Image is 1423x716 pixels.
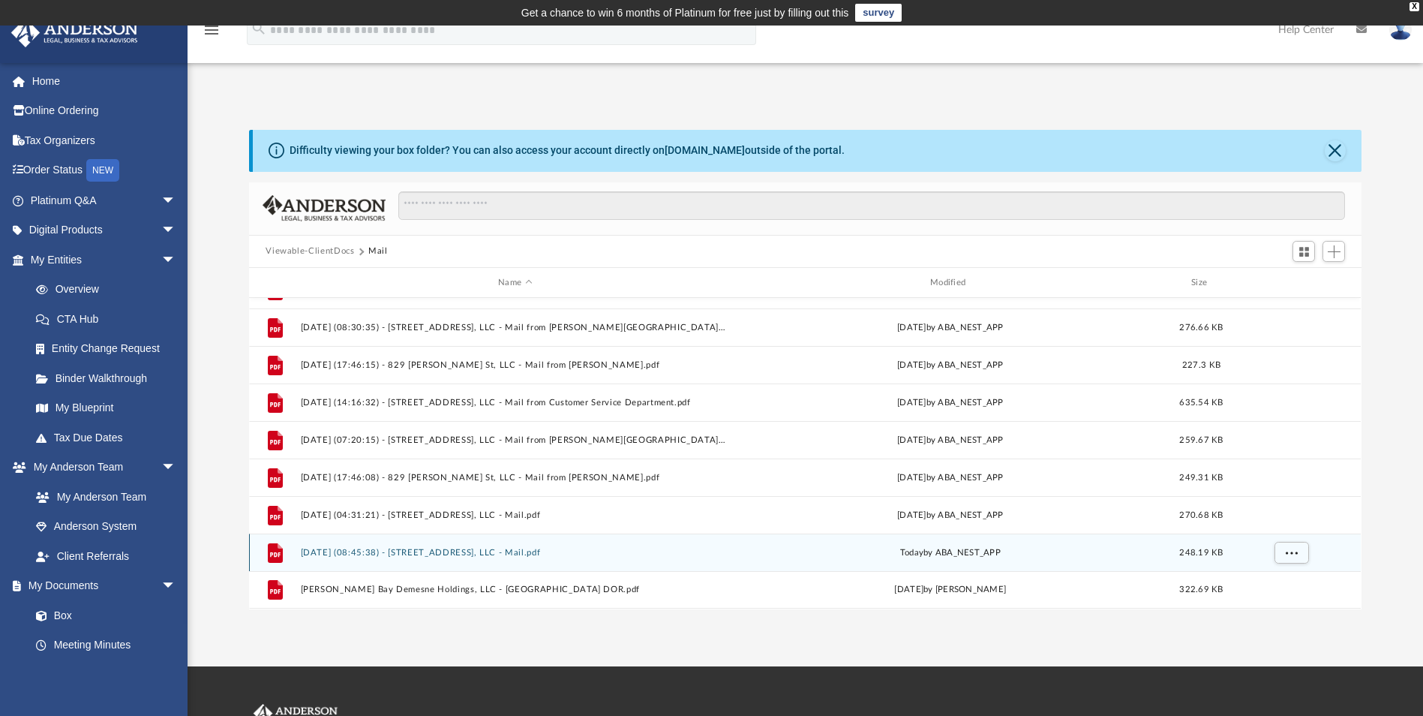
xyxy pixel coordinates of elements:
[266,245,354,258] button: Viewable-ClientDocs
[21,600,184,630] a: Box
[736,359,1165,372] div: [DATE] by ABA_NEST_APP
[21,423,199,453] a: Tax Due Dates
[161,453,191,483] span: arrow_drop_down
[1180,511,1223,519] span: 270.68 KB
[161,185,191,216] span: arrow_drop_down
[256,276,293,290] div: id
[1180,399,1223,407] span: 635.54 KB
[301,360,730,370] button: [DATE] (17:46:15) - 829 [PERSON_NAME] St, LLC - Mail from [PERSON_NAME].pdf
[290,143,845,158] div: Difficulty viewing your box folder? You can also access your account directly on outside of the p...
[21,334,199,364] a: Entity Change Request
[1182,361,1220,369] span: 227.3 KB
[1180,474,1223,482] span: 249.31 KB
[1180,436,1223,444] span: 259.67 KB
[301,398,730,408] button: [DATE] (14:16:32) - [STREET_ADDRESS], LLC - Mail from Customer Service Department.pdf
[736,434,1165,447] div: [DATE] by ABA_NEST_APP
[736,546,1165,560] div: by ABA_NEST_APP
[301,510,730,520] button: [DATE] (04:31:21) - [STREET_ADDRESS], LLC - Mail.pdf
[736,509,1165,522] div: [DATE] by ABA_NEST_APP
[900,549,923,557] span: today
[21,304,199,334] a: CTA Hub
[21,482,184,512] a: My Anderson Team
[1172,276,1232,290] div: Size
[11,66,199,96] a: Home
[736,396,1165,410] div: [DATE] by ABA_NEST_APP
[736,471,1165,485] div: [DATE] by ABA_NEST_APP
[301,323,730,332] button: [DATE] (08:30:35) - [STREET_ADDRESS], LLC - Mail from [PERSON_NAME][GEOGRAPHIC_DATA]pdf
[1238,276,1343,290] div: id
[251,20,267,37] i: search
[301,435,730,445] button: [DATE] (07:20:15) - [STREET_ADDRESS], LLC - Mail from [PERSON_NAME][GEOGRAPHIC_DATA]pdf
[11,215,199,245] a: Digital Productsarrow_drop_down
[161,215,191,246] span: arrow_drop_down
[11,185,199,215] a: Platinum Q&Aarrow_drop_down
[1325,140,1346,161] button: Close
[11,155,199,186] a: Order StatusNEW
[736,276,1165,290] div: Modified
[1180,549,1223,557] span: 248.19 KB
[301,585,730,595] button: [PERSON_NAME] Bay Demesne Holdings, LLC - [GEOGRAPHIC_DATA] DOR.pdf
[1322,241,1345,262] button: Add
[21,512,191,542] a: Anderson System
[1274,542,1309,564] button: More options
[1292,241,1315,262] button: Switch to Grid View
[21,660,184,690] a: Forms Library
[21,630,191,660] a: Meeting Minutes
[203,21,221,39] i: menu
[161,571,191,602] span: arrow_drop_down
[21,275,199,305] a: Overview
[398,191,1345,220] input: Search files and folders
[7,18,143,47] img: Anderson Advisors Platinum Portal
[11,453,191,483] a: My Anderson Teamarrow_drop_down
[665,144,745,156] a: [DOMAIN_NAME]
[736,584,1165,597] div: [DATE] by [PERSON_NAME]
[86,159,119,182] div: NEW
[11,96,199,126] a: Online Ordering
[11,125,199,155] a: Tax Organizers
[368,245,388,258] button: Mail
[11,571,191,601] a: My Documentsarrow_drop_down
[21,363,199,393] a: Binder Walkthrough
[249,298,1361,609] div: grid
[1180,323,1223,332] span: 276.66 KB
[300,276,729,290] div: Name
[203,29,221,39] a: menu
[21,541,191,571] a: Client Referrals
[11,245,199,275] a: My Entitiesarrow_drop_down
[1409,2,1419,11] div: close
[736,321,1165,335] div: [DATE] by ABA_NEST_APP
[21,393,191,423] a: My Blueprint
[1180,586,1223,594] span: 322.69 KB
[161,245,191,275] span: arrow_drop_down
[855,4,902,22] a: survey
[521,4,849,22] div: Get a chance to win 6 months of Platinum for free just by filling out this
[1389,19,1412,41] img: User Pic
[301,548,730,558] button: [DATE] (08:45:38) - [STREET_ADDRESS], LLC - Mail.pdf
[301,473,730,483] button: [DATE] (17:46:08) - 829 [PERSON_NAME] St, LLC - Mail from [PERSON_NAME].pdf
